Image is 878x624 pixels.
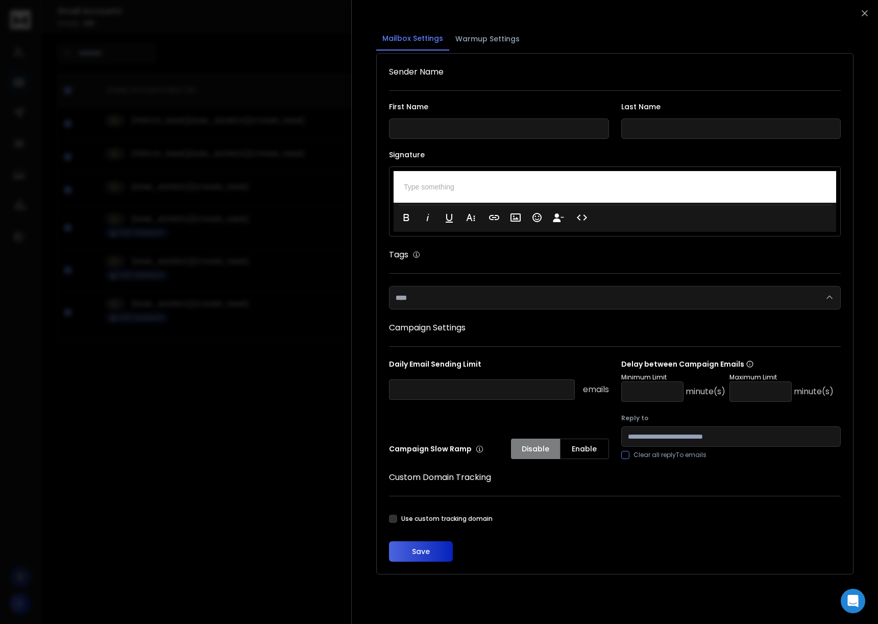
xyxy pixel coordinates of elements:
[633,451,706,459] label: Clear all replyTo emails
[794,386,834,398] p: minute(s)
[621,359,834,369] p: Delay between Campaign Emails
[389,359,609,373] p: Daily Email Sending Limit
[440,207,459,228] button: Underline (⌘U)
[621,373,725,381] p: Minimum Limit
[389,541,453,562] button: Save
[686,386,725,398] p: minute(s)
[572,207,592,228] button: Code View
[729,373,834,381] p: Maximum Limit
[376,27,449,51] button: Mailbox Settings
[484,207,504,228] button: Insert Link (⌘K)
[389,103,609,110] label: First Name
[389,444,483,454] p: Campaign Slow Ramp
[389,151,841,158] label: Signature
[461,207,480,228] button: More Text
[389,66,841,78] h1: Sender Name
[401,515,493,523] label: Use custom tracking domain
[397,207,416,228] button: Bold (⌘B)
[511,439,560,459] button: Disable
[583,383,609,396] p: emails
[389,471,841,484] h1: Custom Domain Tracking
[449,28,526,50] button: Warmup Settings
[389,322,841,334] h1: Campaign Settings
[389,249,408,261] h1: Tags
[418,207,437,228] button: Italic (⌘I)
[560,439,609,459] button: Enable
[621,103,841,110] label: Last Name
[841,589,865,613] div: Open Intercom Messenger
[506,207,525,228] button: Insert Image (⌘P)
[527,207,547,228] button: Emoticons
[549,207,568,228] button: Insert Unsubscribe Link
[621,414,841,422] label: Reply to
